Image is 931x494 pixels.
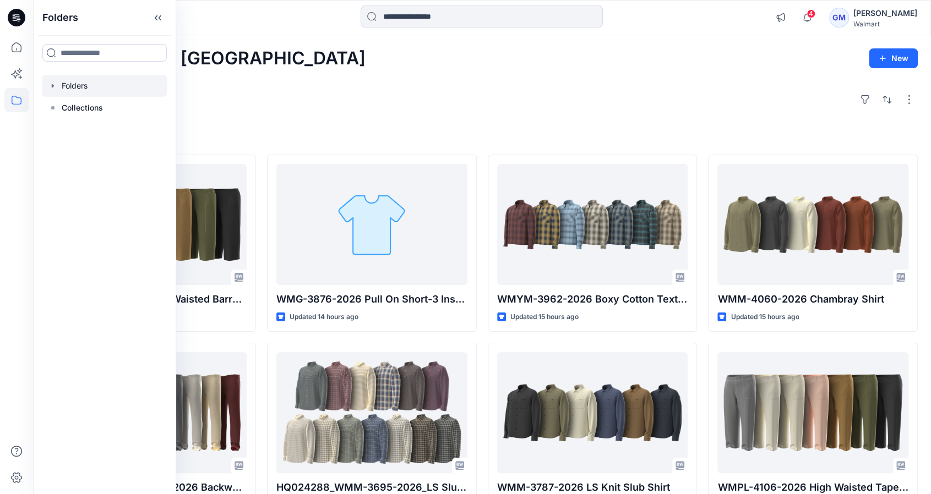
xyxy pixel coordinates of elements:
span: 4 [807,9,815,18]
p: WMYM-3962-2026 Boxy Cotton Texture Flannel [497,292,688,307]
div: [PERSON_NAME] [853,7,917,20]
p: Collections [62,101,103,114]
a: HQ024288_WMM-3695-2026_LS Slub Twill Shirt_ [276,352,467,473]
a: WMG-3876-2026 Pull On Short-3 Inseam [276,164,467,285]
button: New [869,48,918,68]
div: Walmart [853,20,917,28]
p: WMM-4060-2026 Chambray Shirt [717,292,908,307]
p: Updated 15 hours ago [510,311,579,323]
a: WMM-4060-2026 Chambray Shirt [717,164,908,285]
a: WMM-3787-2026 LS Knit Slub Shirt [497,352,688,473]
a: WMPL-4106-2026 High Waisted Tapered Crop 26 Inch [717,352,908,473]
p: WMG-3876-2026 Pull On Short-3 Inseam [276,292,467,307]
div: GM [829,8,849,28]
h2: Welcome back, [GEOGRAPHIC_DATA] [46,48,366,69]
a: WMYM-3962-2026 Boxy Cotton Texture Flannel [497,164,688,285]
h4: Styles [46,130,918,144]
p: Updated 14 hours ago [290,311,358,323]
p: Updated 15 hours ago [731,311,799,323]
